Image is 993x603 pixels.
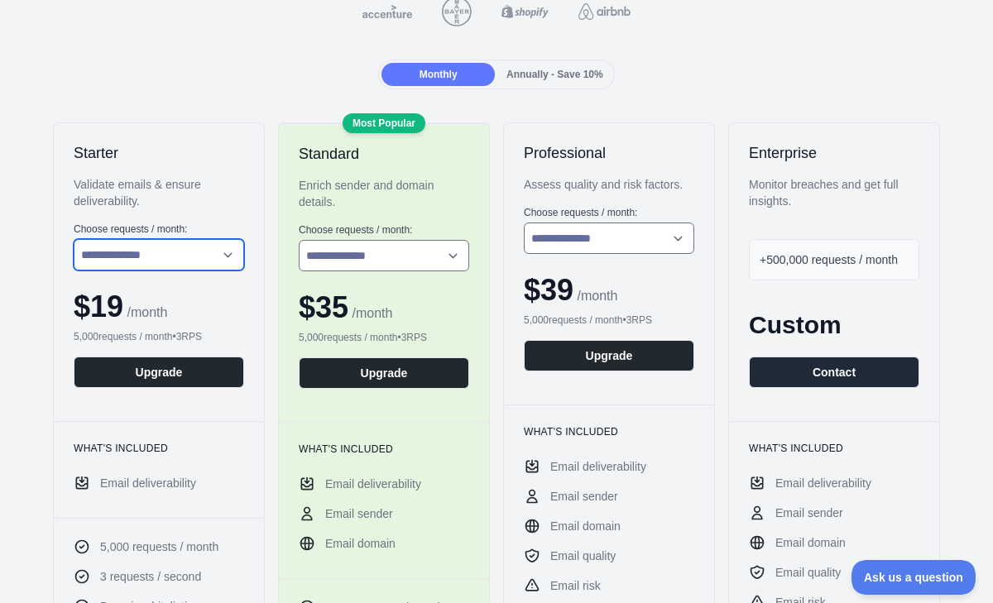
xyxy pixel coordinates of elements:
[749,442,919,455] h3: What's included
[851,560,976,595] iframe: Toggle Customer Support
[550,458,646,475] span: Email deliverability
[74,442,244,455] h3: What's included
[299,443,469,456] h3: What's included
[524,425,694,438] h3: What's included
[325,476,421,492] span: Email deliverability
[775,475,871,491] span: Email deliverability
[100,475,196,491] span: Email deliverability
